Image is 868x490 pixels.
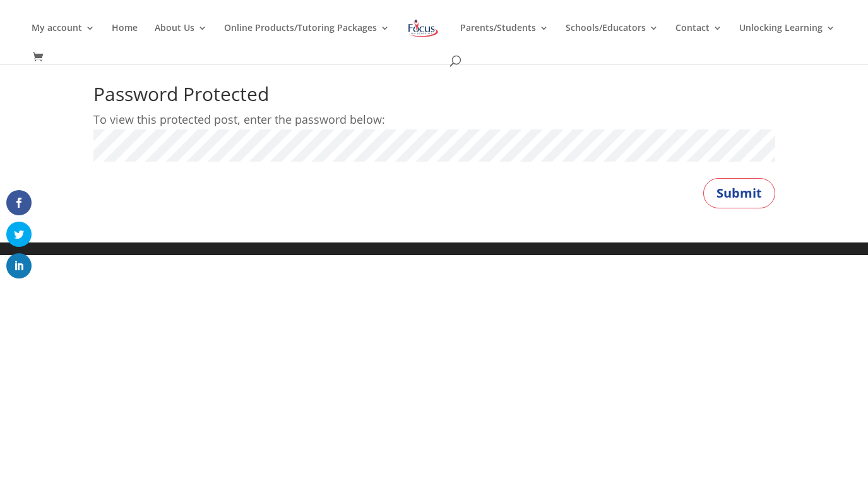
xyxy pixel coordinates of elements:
[703,178,775,208] button: Submit
[460,23,549,53] a: Parents/Students
[93,110,775,129] p: To view this protected post, enter the password below:
[112,23,138,53] a: Home
[675,23,722,53] a: Contact
[93,85,775,110] h1: Password Protected
[155,23,207,53] a: About Us
[224,23,389,53] a: Online Products/Tutoring Packages
[739,23,835,53] a: Unlocking Learning
[32,23,95,53] a: My account
[566,23,658,53] a: Schools/Educators
[407,17,439,40] img: Focus on Learning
